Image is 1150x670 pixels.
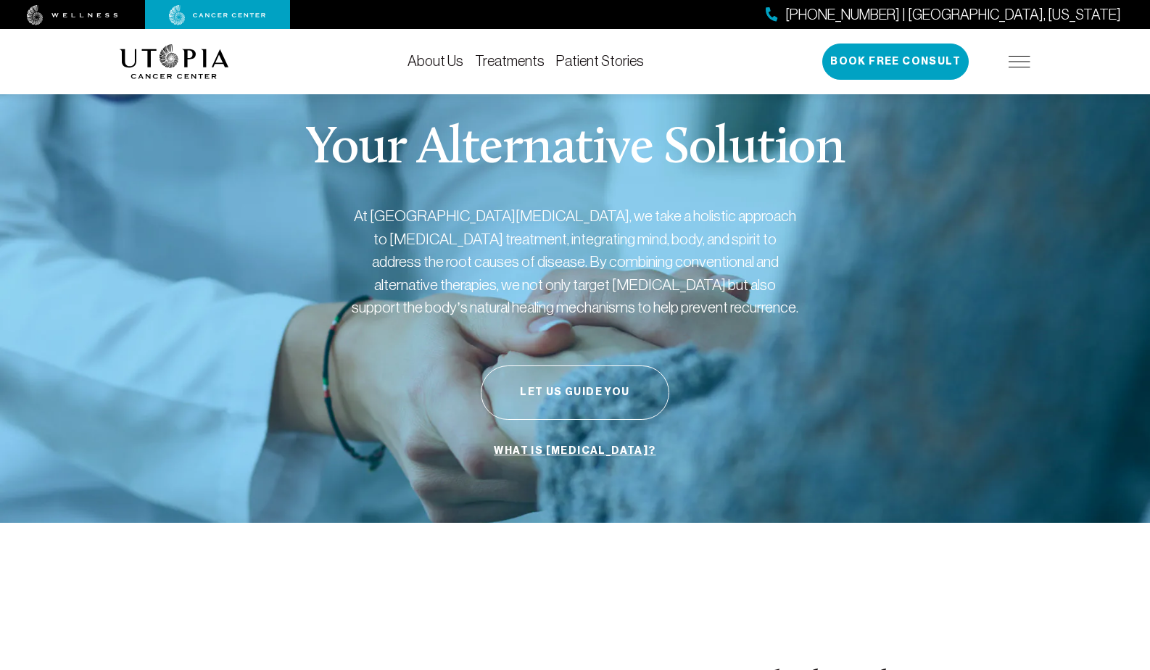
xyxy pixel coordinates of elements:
a: Patient Stories [556,53,644,69]
a: About Us [408,53,463,69]
p: Your Alternative Solution [305,123,844,175]
button: Book Free Consult [822,44,969,80]
img: logo [120,44,229,79]
button: Let Us Guide You [481,365,669,420]
a: [PHONE_NUMBER] | [GEOGRAPHIC_DATA], [US_STATE] [766,4,1121,25]
a: What is [MEDICAL_DATA]? [490,437,659,465]
img: cancer center [169,5,266,25]
p: At [GEOGRAPHIC_DATA][MEDICAL_DATA], we take a holistic approach to [MEDICAL_DATA] treatment, inte... [350,204,800,319]
span: [PHONE_NUMBER] | [GEOGRAPHIC_DATA], [US_STATE] [785,4,1121,25]
img: icon-hamburger [1009,56,1030,67]
img: wellness [27,5,118,25]
a: Treatments [475,53,545,69]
